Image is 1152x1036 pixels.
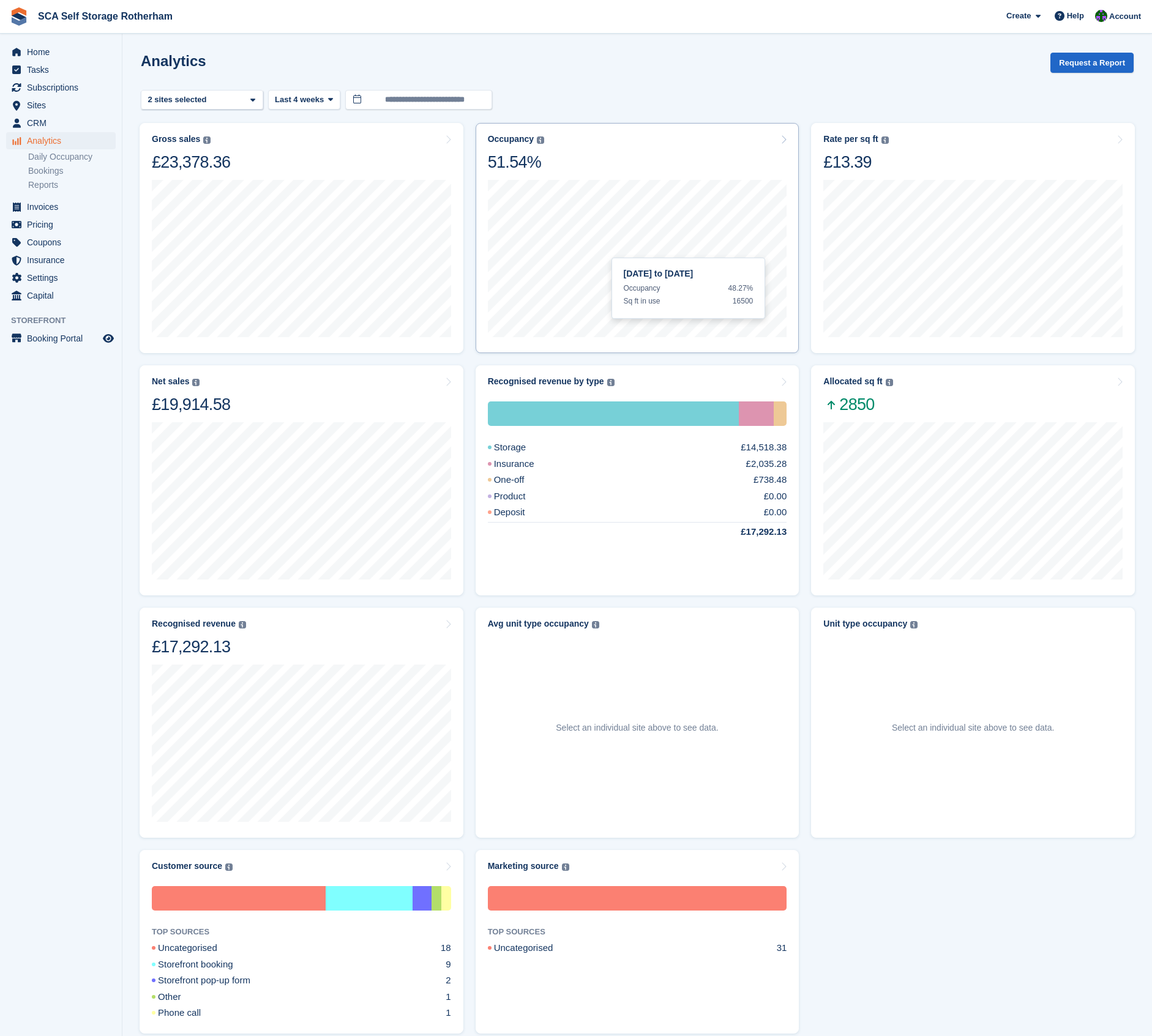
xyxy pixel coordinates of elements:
span: 2850 [823,394,892,415]
div: Gross sales [152,134,200,144]
a: menu [6,330,116,347]
a: menu [6,234,116,251]
img: stora-icon-8386f47178a22dfd0bd8f6a31ec36ba5ce8667c1dd55bd0f319d3a0aa187defe.svg [10,7,28,26]
a: menu [6,79,116,96]
div: Deposit [488,505,555,520]
div: Insurance [488,457,564,471]
span: Analytics [27,132,100,149]
div: Allocated sq ft [823,376,882,387]
div: Storefront pop-up form [152,974,280,988]
div: Storage [488,401,739,426]
span: Coupons [27,234,100,251]
div: £23,378.36 [152,152,230,173]
div: Customer source [152,861,222,871]
span: Pricing [27,216,100,233]
div: Rate per sq ft [823,134,878,144]
div: Storefront pop-up form [413,886,432,911]
span: Tasks [27,61,100,78]
div: £17,292.13 [152,636,246,657]
p: Select an individual site above to see data. [892,721,1054,734]
div: £13.39 [823,152,888,173]
a: menu [6,97,116,114]
a: menu [6,252,116,269]
span: Account [1109,10,1141,23]
span: Help [1067,10,1084,22]
div: 2 sites selected [146,94,211,106]
span: Subscriptions [27,79,100,96]
div: £2,035.28 [746,457,787,471]
span: Invoices [27,198,100,215]
div: Unit type occupancy [823,619,907,629]
button: Request a Report [1050,53,1134,73]
img: icon-info-grey-7440780725fd019a000dd9b08b2336e03edf1995a4989e88bcd33f0948082b44.svg [203,136,211,144]
div: One-off [774,401,787,426]
span: CRM [27,114,100,132]
div: Marketing source [488,861,559,871]
img: icon-info-grey-7440780725fd019a000dd9b08b2336e03edf1995a4989e88bcd33f0948082b44.svg [225,863,233,871]
div: 31 [777,941,787,955]
div: Uncategorised [488,886,787,911]
a: menu [6,61,116,78]
span: Create [1006,10,1031,22]
div: TOP SOURCES [152,925,451,938]
img: icon-info-grey-7440780725fd019a000dd9b08b2336e03edf1995a4989e88bcd33f0948082b44.svg [592,621,599,628]
a: menu [6,287,116,304]
span: Home [27,43,100,61]
div: Recognised revenue by type [488,376,604,387]
div: Phone call [152,1006,230,1020]
span: Sites [27,97,100,114]
img: Ross Chapman [1095,10,1107,22]
div: Product [488,490,555,504]
span: Capital [27,287,100,304]
img: icon-info-grey-7440780725fd019a000dd9b08b2336e03edf1995a4989e88bcd33f0948082b44.svg [239,621,246,628]
span: Booking Portal [27,330,100,347]
a: Bookings [28,165,116,177]
span: Last 4 weeks [275,94,324,106]
img: icon-info-grey-7440780725fd019a000dd9b08b2336e03edf1995a4989e88bcd33f0948082b44.svg [192,379,200,386]
span: Settings [27,269,100,286]
img: icon-info-grey-7440780725fd019a000dd9b08b2336e03edf1995a4989e88bcd33f0948082b44.svg [910,621,918,628]
img: icon-info-grey-7440780725fd019a000dd9b08b2336e03edf1995a4989e88bcd33f0948082b44.svg [562,863,569,871]
a: menu [6,198,116,215]
div: One-off [488,473,554,487]
p: Select an individual site above to see data. [556,721,718,734]
div: Uncategorised [152,941,247,955]
img: icon-info-grey-7440780725fd019a000dd9b08b2336e03edf1995a4989e88bcd33f0948082b44.svg [886,379,893,386]
div: 9 [446,958,451,972]
div: 1 [446,990,451,1004]
div: Other [432,886,441,911]
div: £17,292.13 [711,525,787,539]
div: Occupancy [488,134,534,144]
div: Recognised revenue [152,619,236,629]
div: Storefront booking [152,958,263,972]
div: 18 [441,941,451,955]
div: £19,914.58 [152,394,230,415]
div: Uncategorised [488,941,583,955]
a: menu [6,114,116,132]
div: Uncategorised [152,886,326,911]
div: Insurance [739,401,774,426]
img: icon-info-grey-7440780725fd019a000dd9b08b2336e03edf1995a4989e88bcd33f0948082b44.svg [881,136,889,144]
div: TOP SOURCES [488,925,787,938]
a: SCA Self Storage Rotherham [33,6,178,26]
div: £738.48 [754,473,787,487]
div: Phone call [441,886,451,911]
div: 2 [446,974,451,988]
a: Reports [28,179,116,191]
div: £0.00 [764,490,787,504]
span: Storefront [11,315,122,327]
a: Daily Occupancy [28,151,116,163]
div: Storage [488,441,556,455]
div: 1 [446,1006,451,1020]
a: menu [6,216,116,233]
div: Storefront booking [326,886,413,911]
img: icon-info-grey-7440780725fd019a000dd9b08b2336e03edf1995a4989e88bcd33f0948082b44.svg [607,379,615,386]
span: Insurance [27,252,100,269]
h2: Analytics [141,53,206,69]
div: 51.54% [488,152,544,173]
img: icon-info-grey-7440780725fd019a000dd9b08b2336e03edf1995a4989e88bcd33f0948082b44.svg [537,136,544,144]
a: menu [6,43,116,61]
a: Preview store [101,331,116,346]
div: £14,518.38 [741,441,787,455]
div: Net sales [152,376,189,387]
